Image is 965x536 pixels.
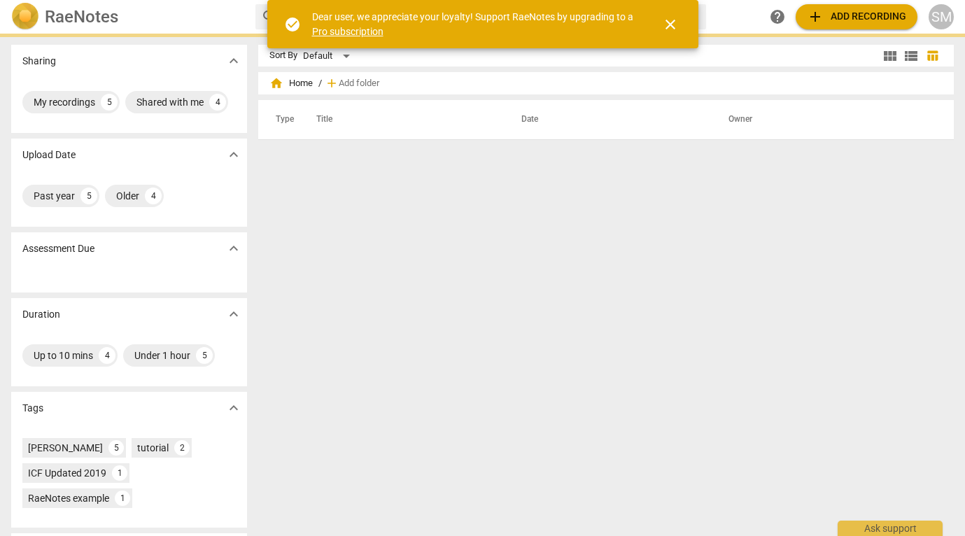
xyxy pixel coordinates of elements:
[882,48,899,64] span: view_module
[284,16,301,33] span: check_circle
[34,348,93,362] div: Up to 10 mins
[880,45,901,66] button: Tile view
[765,4,790,29] a: Help
[28,491,109,505] div: RaeNotes example
[22,148,76,162] p: Upload Date
[11,3,244,31] a: LogoRaeNotes
[325,76,339,90] span: add
[115,491,130,506] div: 1
[225,146,242,163] span: expand_more
[108,440,124,456] div: 5
[269,50,297,61] div: Sort By
[807,8,906,25] span: Add recording
[116,189,139,203] div: Older
[654,8,687,41] button: Close
[261,8,278,25] span: search
[223,304,244,325] button: Show more
[45,7,118,27] h2: RaeNotes
[22,307,60,322] p: Duration
[926,49,939,62] span: table_chart
[28,466,106,480] div: ICF Updated 2019
[769,8,786,25] span: help
[34,189,75,203] div: Past year
[223,238,244,259] button: Show more
[22,54,56,69] p: Sharing
[662,16,679,33] span: close
[269,76,313,90] span: Home
[112,465,127,481] div: 1
[22,241,94,256] p: Assessment Due
[225,52,242,69] span: expand_more
[22,401,43,416] p: Tags
[134,348,190,362] div: Under 1 hour
[196,347,213,364] div: 5
[922,45,943,66] button: Table view
[101,94,118,111] div: 5
[312,26,383,37] a: Pro subscription
[796,4,917,29] button: Upload
[339,78,379,89] span: Add folder
[312,10,637,38] div: Dear user, we appreciate your loyalty! Support RaeNotes by upgrading to a
[174,440,190,456] div: 2
[209,94,226,111] div: 4
[136,95,204,109] div: Shared with me
[34,95,95,109] div: My recordings
[318,78,322,89] span: /
[712,100,939,139] th: Owner
[269,76,283,90] span: home
[225,306,242,323] span: expand_more
[28,441,103,455] div: [PERSON_NAME]
[223,144,244,165] button: Show more
[265,100,300,139] th: Type
[225,400,242,416] span: expand_more
[807,8,824,25] span: add
[300,100,505,139] th: Title
[223,50,244,71] button: Show more
[223,397,244,418] button: Show more
[901,45,922,66] button: List view
[99,347,115,364] div: 4
[225,240,242,257] span: expand_more
[838,521,943,536] div: Ask support
[137,441,169,455] div: tutorial
[505,100,712,139] th: Date
[11,3,39,31] img: Logo
[80,188,97,204] div: 5
[303,45,355,67] div: Default
[929,4,954,29] button: SM
[145,188,162,204] div: 4
[903,48,920,64] span: view_list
